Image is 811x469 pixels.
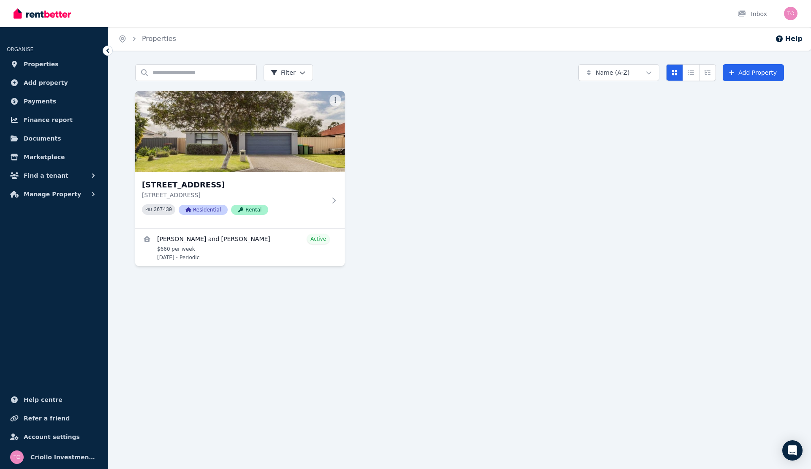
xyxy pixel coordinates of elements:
img: Criollo Investments Pty Ltd; Tim O’Byrne [784,7,797,20]
div: View options [666,64,716,81]
span: Filter [271,68,296,77]
span: Documents [24,133,61,144]
code: 367430 [154,207,172,213]
a: Add property [7,74,101,91]
img: RentBetter [14,7,71,20]
p: [STREET_ADDRESS] [142,191,326,199]
button: Filter [264,64,313,81]
a: Refer a friend [7,410,101,427]
img: Criollo Investments Pty Ltd; Tim O’Byrne [10,450,24,464]
span: Name (A-Z) [596,68,630,77]
button: Compact list view [683,64,699,81]
span: Help centre [24,395,63,405]
span: Account settings [24,432,80,442]
h3: [STREET_ADDRESS] [142,179,326,191]
span: ORGANISE [7,46,33,52]
span: Find a tenant [24,171,68,181]
span: Residential [179,205,228,215]
span: Payments [24,96,56,106]
div: Inbox [738,10,767,18]
div: Open Intercom Messenger [782,440,803,461]
a: Payments [7,93,101,110]
span: Finance report [24,115,73,125]
small: PID [145,207,152,212]
nav: Breadcrumb [108,27,186,51]
a: 3 Flowerdale Ct, Millbridge[STREET_ADDRESS][STREET_ADDRESS]PID 367430ResidentialRental [135,91,345,228]
button: Find a tenant [7,167,101,184]
a: View details for Jasper and Niki Basson [135,229,345,266]
span: Rental [231,205,268,215]
a: Documents [7,130,101,147]
a: Add Property [723,64,784,81]
button: Expanded list view [699,64,716,81]
button: Manage Property [7,186,101,203]
button: More options [329,95,341,106]
button: Name (A-Z) [578,64,659,81]
span: Properties [24,59,59,69]
button: Card view [666,64,683,81]
span: Manage Property [24,189,81,199]
span: Criollo Investments Pty Ltd; [PERSON_NAME] [30,452,98,462]
a: Properties [7,56,101,73]
span: Add property [24,78,68,88]
button: Help [775,34,803,44]
img: 3 Flowerdale Ct, Millbridge [135,91,345,172]
a: Properties [142,35,176,43]
a: Marketplace [7,149,101,165]
span: Refer a friend [24,413,70,423]
a: Finance report [7,111,101,128]
a: Help centre [7,391,101,408]
span: Marketplace [24,152,65,162]
a: Account settings [7,428,101,445]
